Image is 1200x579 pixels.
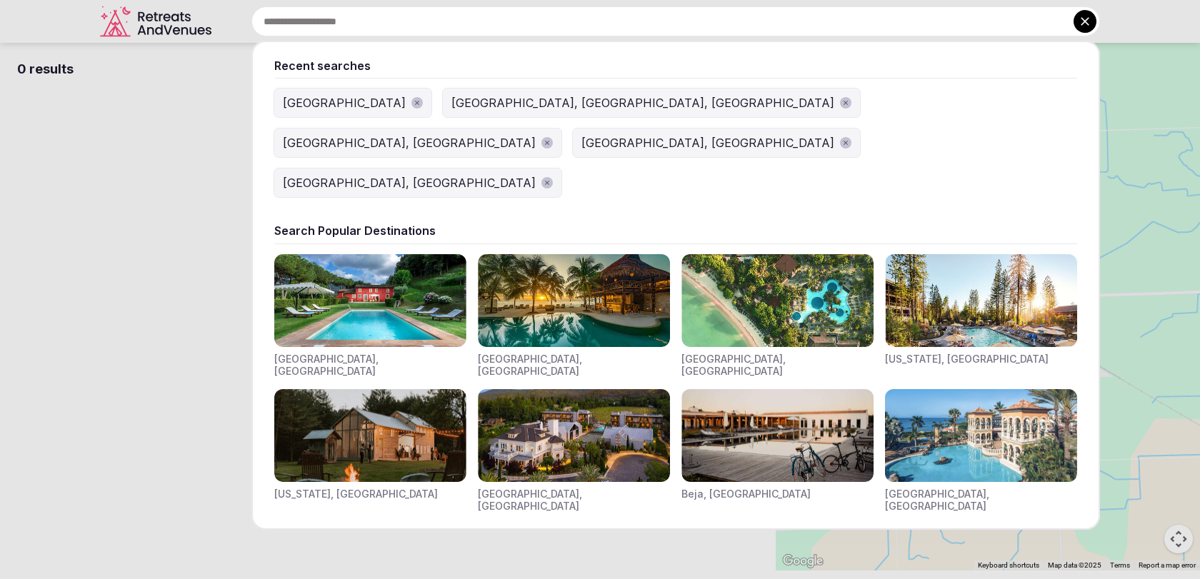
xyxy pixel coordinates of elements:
div: [GEOGRAPHIC_DATA], [GEOGRAPHIC_DATA] [681,353,874,378]
button: [GEOGRAPHIC_DATA], [GEOGRAPHIC_DATA] [274,168,561,197]
img: Visit venues for Indonesia, Bali [681,254,874,347]
img: Visit venues for California, USA [885,254,1077,347]
div: Visit venues for Beja, Portugal [681,389,874,513]
div: [GEOGRAPHIC_DATA], [GEOGRAPHIC_DATA] [581,134,834,151]
button: [GEOGRAPHIC_DATA], [GEOGRAPHIC_DATA] [274,129,561,157]
div: Visit venues for Canarias, Spain [885,389,1077,513]
div: [GEOGRAPHIC_DATA], [GEOGRAPHIC_DATA] [283,174,536,191]
div: Visit venues for Riviera Maya, Mexico [478,254,670,378]
div: [GEOGRAPHIC_DATA] [283,94,406,111]
div: Visit venues for Indonesia, Bali [681,254,874,378]
div: Beja, [GEOGRAPHIC_DATA] [681,488,811,500]
img: Visit venues for Toscana, Italy [274,254,466,347]
div: [GEOGRAPHIC_DATA], [GEOGRAPHIC_DATA] [274,353,466,378]
div: [GEOGRAPHIC_DATA], [GEOGRAPHIC_DATA] [283,134,536,151]
button: [GEOGRAPHIC_DATA], [GEOGRAPHIC_DATA] [573,129,860,157]
div: Visit venues for New York, USA [274,389,466,513]
div: Visit venues for California, USA [885,254,1077,378]
img: Visit venues for New York, USA [274,389,466,482]
div: [GEOGRAPHIC_DATA], [GEOGRAPHIC_DATA] [478,488,670,513]
button: [GEOGRAPHIC_DATA] [274,89,431,117]
div: [US_STATE], [GEOGRAPHIC_DATA] [274,488,438,500]
img: Visit venues for Riviera Maya, Mexico [478,254,670,347]
div: [GEOGRAPHIC_DATA], [GEOGRAPHIC_DATA] [478,353,670,378]
div: [GEOGRAPHIC_DATA], [GEOGRAPHIC_DATA] [885,488,1077,513]
div: [US_STATE], [GEOGRAPHIC_DATA] [885,353,1049,366]
img: Visit venues for Napa Valley, USA [478,389,670,482]
img: Visit venues for Canarias, Spain [885,389,1077,482]
div: Visit venues for Napa Valley, USA [478,389,670,513]
div: [GEOGRAPHIC_DATA], [GEOGRAPHIC_DATA], [GEOGRAPHIC_DATA] [451,94,834,111]
div: Recent searches [274,58,1077,74]
button: [GEOGRAPHIC_DATA], [GEOGRAPHIC_DATA], [GEOGRAPHIC_DATA] [443,89,860,117]
div: Visit venues for Toscana, Italy [274,254,466,378]
img: Visit venues for Beja, Portugal [681,389,874,482]
div: Search Popular Destinations [274,223,1077,238]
